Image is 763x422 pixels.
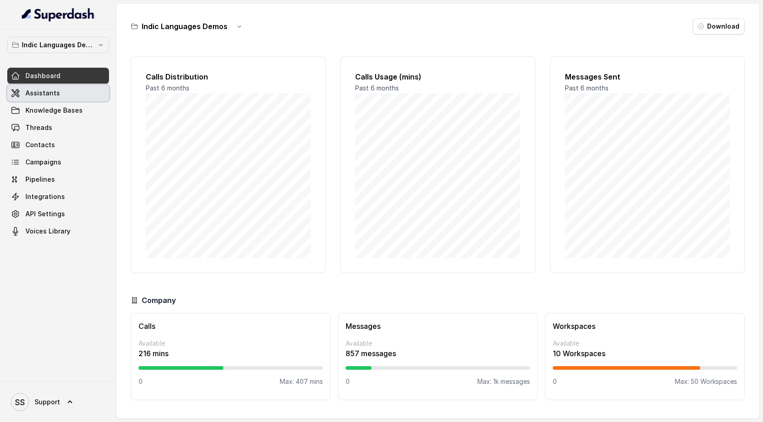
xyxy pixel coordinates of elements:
img: light.svg [22,7,95,22]
span: Dashboard [25,71,60,80]
span: Integrations [25,192,65,201]
p: Max: 407 mins [280,377,323,386]
p: Available [346,339,530,348]
p: 0 [553,377,557,386]
h3: Calls [139,321,323,332]
p: 0 [346,377,350,386]
span: Campaigns [25,158,61,167]
span: Knowledge Bases [25,106,83,115]
a: Contacts [7,137,109,153]
a: Support [7,389,109,415]
span: Threads [25,123,52,132]
span: Pipelines [25,175,55,184]
span: Voices Library [25,227,70,236]
p: Available [139,339,323,348]
span: Past 6 months [146,84,189,92]
span: Past 6 months [355,84,399,92]
a: Knowledge Bases [7,102,109,119]
a: Assistants [7,85,109,101]
span: Support [35,397,60,407]
p: Max: 1k messages [477,377,530,386]
h3: Messages [346,321,530,332]
p: 10 Workspaces [553,348,737,359]
p: Max: 50 Workspaces [675,377,737,386]
p: 0 [139,377,143,386]
a: Campaigns [7,154,109,170]
span: API Settings [25,209,65,218]
button: Indic Languages Demos [7,37,109,53]
p: Available [553,339,737,348]
p: Indic Languages Demos [22,40,94,50]
text: SS [15,397,25,407]
h3: Workspaces [553,321,737,332]
h3: Indic Languages Demos [142,21,228,32]
h3: Company [142,295,176,306]
p: 857 messages [346,348,530,359]
h2: Calls Usage (mins) [355,71,520,82]
span: Contacts [25,140,55,149]
a: API Settings [7,206,109,222]
a: Threads [7,119,109,136]
a: Integrations [7,189,109,205]
span: Past 6 months [565,84,609,92]
span: Assistants [25,89,60,98]
a: Voices Library [7,223,109,239]
p: 216 mins [139,348,323,359]
h2: Calls Distribution [146,71,311,82]
a: Dashboard [7,68,109,84]
button: Download [693,18,745,35]
a: Pipelines [7,171,109,188]
h2: Messages Sent [565,71,730,82]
